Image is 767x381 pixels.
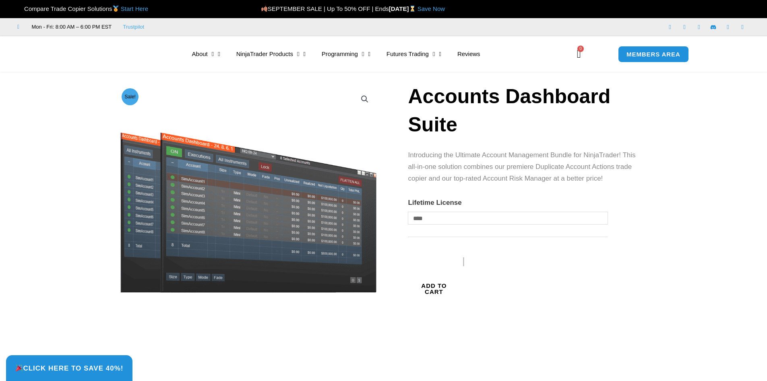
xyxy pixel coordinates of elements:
a: Start Here [121,5,148,12]
a: Trustpilot [123,22,144,32]
img: Screenshot 2024-08-26 155710eeeee [119,86,378,293]
span: Click Here to save 40%! [15,364,123,372]
img: 🏆 [18,6,24,12]
a: Clear options [408,229,422,233]
button: Buy with GPay [460,254,521,339]
a: Reviews [449,45,488,63]
label: Lifetime License [408,199,461,206]
text: •••••• [487,258,504,266]
span: SEPTEMBER SALE | Up To 50% OFF | Ends [261,5,389,12]
span: 0 [577,46,584,52]
img: ⌛ [409,6,416,12]
img: LogoAI | Affordable Indicators – NinjaTrader [82,40,168,69]
img: 🥇 [113,6,119,12]
img: 🎉 [16,364,23,371]
span: Compare Trade Copier Solutions [17,5,148,12]
a: 🎉Click Here to save 40%! [6,355,132,381]
a: About [184,45,228,63]
a: Programming [314,45,378,63]
h1: Accounts Dashboard Suite [408,82,643,139]
nav: Menu [184,45,564,63]
strong: [DATE] [389,5,418,12]
button: Add to cart [408,244,460,333]
p: Introducing the Ultimate Account Management Bundle for NinjaTrader! This all-in-one solution comb... [408,150,643,185]
a: MEMBERS AREA [618,46,689,62]
img: 🍂 [261,6,267,12]
a: 0 [565,42,593,66]
span: Mon - Fri: 8:00 AM – 6:00 PM EST [30,22,112,32]
a: Save Now [418,5,445,12]
a: View full-screen image gallery [358,92,372,106]
a: NinjaTrader Products [228,45,314,63]
span: MEMBERS AREA [626,51,680,57]
span: Sale! [122,88,139,105]
a: Futures Trading [378,45,449,63]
